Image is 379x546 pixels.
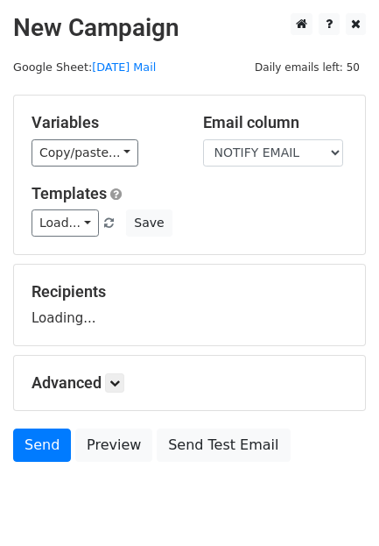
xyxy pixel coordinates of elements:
[249,58,366,77] span: Daily emails left: 50
[203,113,348,132] h5: Email column
[32,282,347,301] h5: Recipients
[32,209,99,237] a: Load...
[126,209,172,237] button: Save
[13,429,71,462] a: Send
[13,60,156,74] small: Google Sheet:
[13,13,366,43] h2: New Campaign
[249,60,366,74] a: Daily emails left: 50
[32,139,138,167] a: Copy/paste...
[32,113,177,132] h5: Variables
[32,184,107,202] a: Templates
[75,429,152,462] a: Preview
[157,429,290,462] a: Send Test Email
[32,373,347,393] h5: Advanced
[32,282,347,328] div: Loading...
[92,60,156,74] a: [DATE] Mail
